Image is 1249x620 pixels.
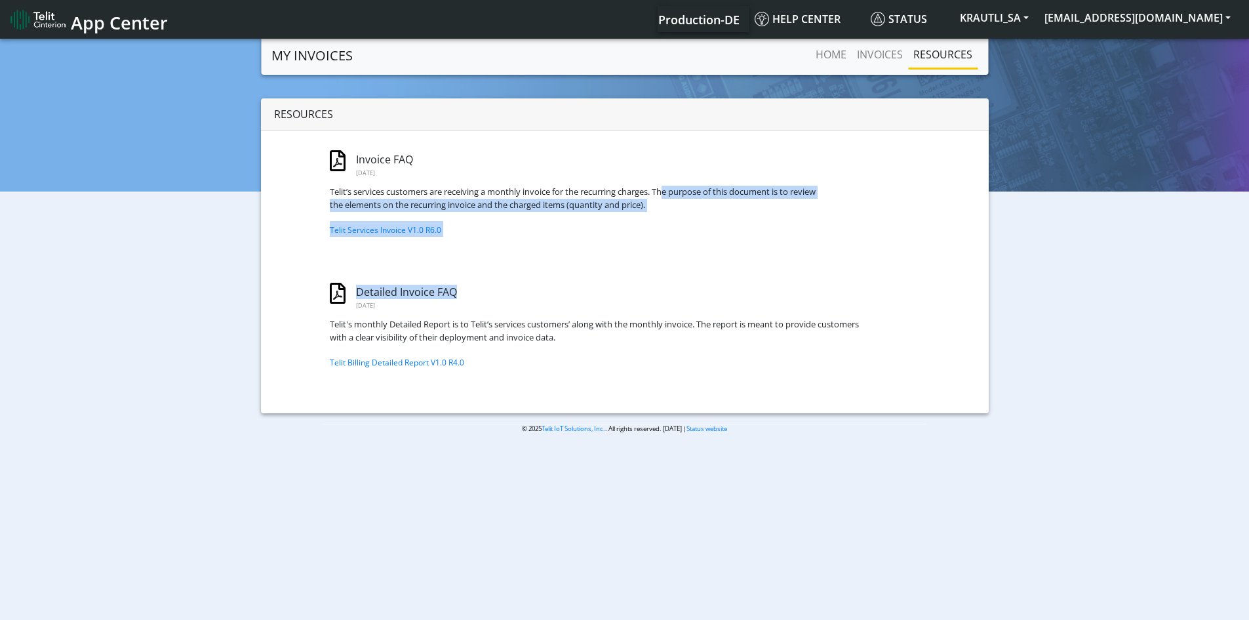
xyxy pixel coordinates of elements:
button: [EMAIL_ADDRESS][DOMAIN_NAME] [1037,6,1239,30]
a: Telit Services Invoice V1.0 R6.0 [330,224,441,236]
img: status.svg [871,12,885,26]
span: App Center [71,10,168,35]
a: App Center [10,5,166,33]
a: MY INVOICES [271,43,353,69]
h6: Detailed Invoice FAQ [356,286,493,299]
img: logo-telit-cinterion-gw-new.png [10,9,66,30]
a: Telit Billing Detailed Report V1.0 R4.0 [330,357,464,368]
div: Resources [261,98,989,131]
a: RESOURCES [908,41,978,68]
a: Status [865,6,952,32]
article: Telit’s services customers are receiving a monthly invoice for the recurring charges. The purpose... [330,186,859,211]
a: Help center [749,6,865,32]
h6: Invoice FAQ [356,154,493,166]
img: knowledge.svg [755,12,769,26]
span: Help center [755,12,841,26]
a: Home [810,41,852,68]
p: © 2025 . All rights reserved. [DATE] | [322,424,927,434]
a: INVOICES [852,41,908,68]
button: KRAUTLI_SA [952,6,1037,30]
span: [DATE] [356,301,375,310]
a: Status website [686,424,727,433]
a: Your current platform instance [658,6,739,32]
span: [DATE] [356,169,375,177]
a: Telit IoT Solutions, Inc. [542,424,605,433]
article: Telit's monthly Detailed Report is to Telit’s services customers’ along with the monthly invoice.... [330,318,859,344]
span: Production-DE [658,12,740,28]
span: Status [871,12,927,26]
